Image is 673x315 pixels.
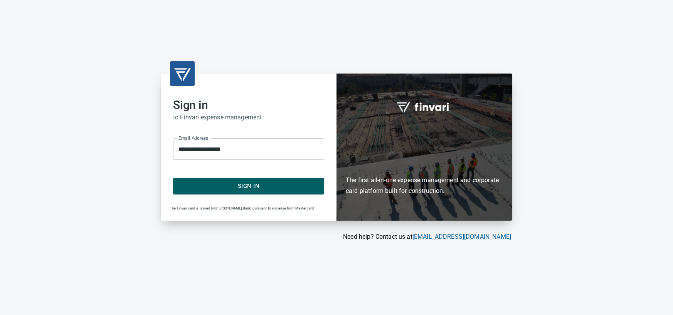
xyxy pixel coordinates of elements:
[346,130,503,196] h6: The first all-in-one expense management and corporate card platform built for construction.
[395,98,453,116] img: fullword_logo_white.png
[336,74,512,220] div: Finvari
[173,98,324,112] h2: Sign in
[161,232,511,241] p: Need help? Contact us at
[173,178,324,194] button: Sign In
[173,64,192,83] img: transparent_logo.png
[173,112,324,123] h6: to Finvari expense management
[182,181,316,191] span: Sign In
[412,233,511,240] a: [EMAIL_ADDRESS][DOMAIN_NAME]
[170,206,314,210] span: The Finvari card is issued by [PERSON_NAME] Bank, pursuant to a license from Mastercard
